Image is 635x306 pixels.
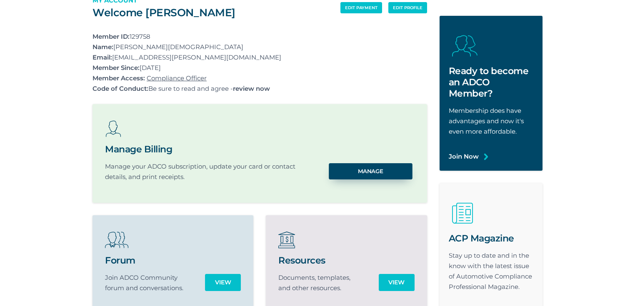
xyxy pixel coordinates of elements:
[233,83,270,94] a: review now
[379,274,415,291] a: View
[278,272,361,293] p: Documents, templates, and other resources.
[92,32,130,40] strong: Member ID:
[92,52,427,62] p: [EMAIL_ADDRESS][PERSON_NAME][DOMAIN_NAME]
[105,161,309,182] p: Manage your ADCO subscription, update your card or contact details, and print receipts.
[205,274,241,291] a: View
[147,74,207,82] a: Compliance Officer
[278,255,361,266] h2: Resources
[449,233,534,244] h2: ACP Magazine
[92,31,427,42] p: 129758
[92,6,340,19] h2: Welcome [PERSON_NAME]
[92,85,148,92] strong: Code of Conduct:
[92,74,145,82] strong: Member Access:
[449,105,534,137] p: Membership does have advantages and now it's even more affordable.
[92,42,427,52] p: [PERSON_NAME][DEMOGRAPHIC_DATA]
[92,83,427,94] p: Be sure to read and agree -
[329,163,412,179] a: Manage
[449,250,534,292] p: Stay up to date and in the know with the latest issue of Automotive Compliance Professional Magaz...
[449,65,534,99] h2: Ready to become an ADCO Member?
[388,2,427,13] a: edit profile
[340,2,382,13] a: edit payment
[92,53,112,61] strong: Email:
[92,62,427,73] p: [DATE]
[105,144,309,155] h2: Manage Billing
[105,272,187,293] p: Join ADCO Community forum and conversations.
[449,151,479,162] a: Join Now
[105,255,187,266] h2: Forum
[92,64,140,72] strong: Member Since:
[92,43,113,51] strong: Name:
